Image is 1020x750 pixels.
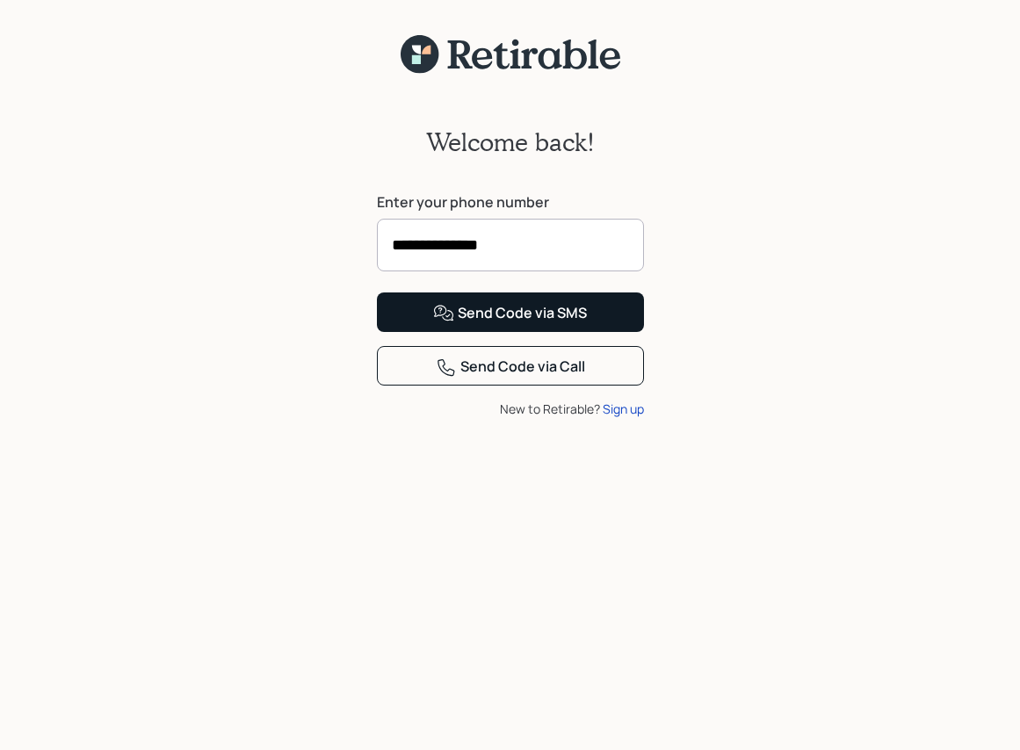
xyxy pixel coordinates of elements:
div: Send Code via SMS [433,303,587,324]
button: Send Code via Call [377,346,644,386]
h2: Welcome back! [426,127,595,157]
label: Enter your phone number [377,192,644,212]
div: Sign up [603,400,644,418]
button: Send Code via SMS [377,292,644,332]
div: Send Code via Call [436,357,585,378]
div: New to Retirable? [377,400,644,418]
